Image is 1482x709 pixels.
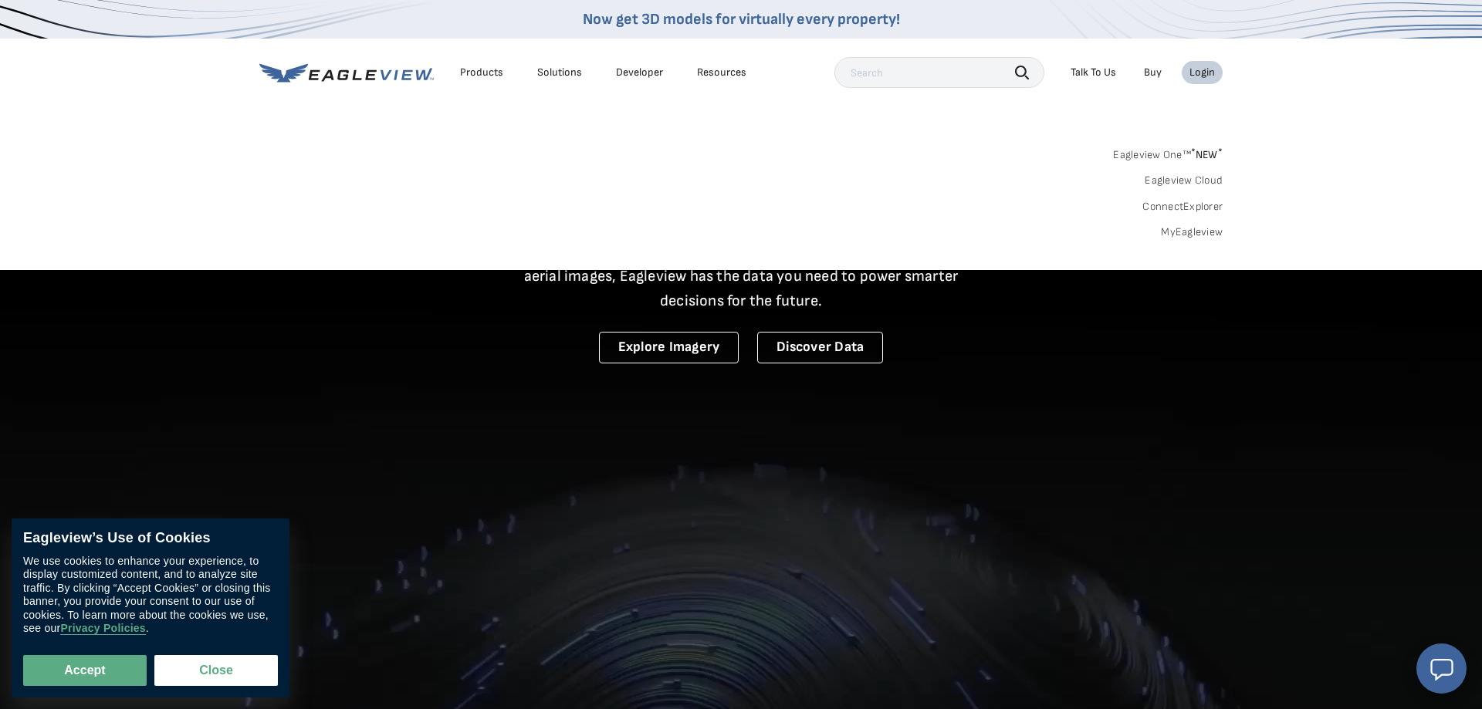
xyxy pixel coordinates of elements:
p: A new era starts here. Built on more than 3.5 billion high-resolution aerial images, Eagleview ha... [505,239,977,313]
a: Privacy Policies [60,623,145,636]
a: MyEagleview [1161,225,1223,239]
a: Eagleview Cloud [1145,174,1223,187]
a: Discover Data [757,332,883,363]
a: Explore Imagery [599,332,739,363]
div: We use cookies to enhance your experience, to display customized content, and to analyze site tra... [23,555,278,636]
button: Open chat window [1416,643,1467,694]
a: ConnectExplorer [1142,200,1223,214]
div: Eagleview’s Use of Cookies [23,530,278,547]
a: Eagleview One™*NEW* [1113,143,1223,161]
button: Close [154,655,278,686]
button: Accept [23,655,147,686]
a: Now get 3D models for virtually every property! [583,10,900,29]
div: Talk To Us [1071,66,1116,79]
span: NEW [1191,148,1223,161]
a: Developer [616,66,663,79]
a: Buy [1144,66,1162,79]
div: Solutions [537,66,582,79]
div: Resources [697,66,746,79]
input: Search [834,57,1044,88]
div: Login [1189,66,1215,79]
div: Products [460,66,503,79]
